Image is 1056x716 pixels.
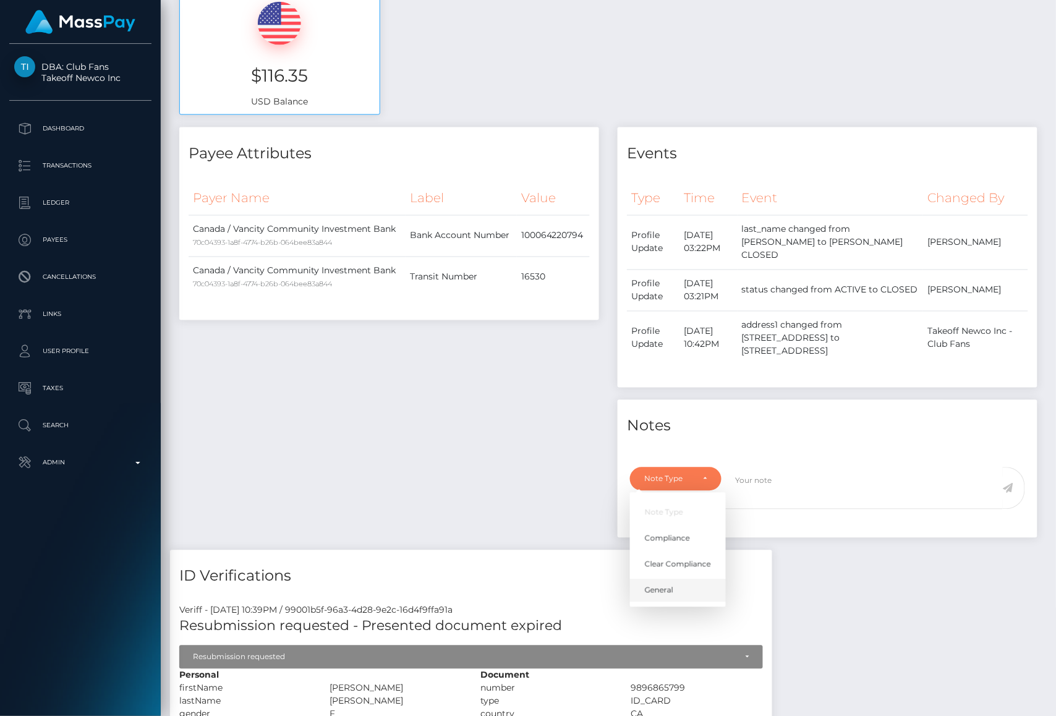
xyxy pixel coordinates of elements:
[9,410,151,441] a: Search
[517,181,590,215] th: Value
[645,532,690,543] span: Compliance
[923,311,1028,365] td: Takeoff Newco Inc - Club Fans
[923,270,1028,311] td: [PERSON_NAME]
[923,181,1028,215] th: Changed By
[622,682,773,695] div: 9896865799
[406,257,517,298] td: Transit Number
[14,453,147,472] p: Admin
[9,187,151,218] a: Ledger
[9,61,151,83] span: DBA: Club Fans Takeoff Newco Inc
[644,474,693,484] div: Note Type
[627,311,679,365] td: Profile Update
[179,566,763,587] h4: ID Verifications
[321,695,472,708] div: [PERSON_NAME]
[923,215,1028,270] td: [PERSON_NAME]
[471,682,622,695] div: number
[170,604,772,617] div: Veriff - [DATE] 10:39PM / 99001b5f-96a3-4d28-9e2c-16d4f9ffa91a
[738,311,924,365] td: address1 changed from [STREET_ADDRESS] to [STREET_ADDRESS]
[622,695,773,708] div: ID_CARD
[193,239,332,247] small: 70c04393-1a8f-4774-b26b-064bee83a844
[480,670,529,681] strong: Document
[627,181,679,215] th: Type
[193,280,332,289] small: 70c04393-1a8f-4774-b26b-064bee83a844
[738,215,924,270] td: last_name changed from [PERSON_NAME] to [PERSON_NAME] CLOSED
[406,215,517,257] td: Bank Account Number
[679,270,738,311] td: [DATE] 03:21PM
[9,224,151,255] a: Payees
[179,670,219,681] strong: Personal
[406,181,517,215] th: Label
[645,559,711,570] span: Clear Compliance
[679,311,738,365] td: [DATE] 10:42PM
[14,305,147,323] p: Links
[627,416,1028,437] h4: Notes
[679,181,738,215] th: Time
[14,342,147,360] p: User Profile
[738,270,924,311] td: status changed from ACTIVE to CLOSED
[517,215,590,257] td: 100064220794
[9,373,151,404] a: Taxes
[627,143,1028,164] h4: Events
[258,2,301,45] img: USD.png
[14,119,147,138] p: Dashboard
[189,143,590,164] h4: Payee Attributes
[471,695,622,708] div: type
[9,113,151,144] a: Dashboard
[14,379,147,398] p: Taxes
[189,181,406,215] th: Payer Name
[193,652,736,662] div: Resubmission requested
[9,262,151,292] a: Cancellations
[14,194,147,212] p: Ledger
[645,585,673,596] span: General
[9,336,151,367] a: User Profile
[14,156,147,175] p: Transactions
[14,56,35,77] img: Takeoff Newco Inc
[627,215,679,270] td: Profile Update
[9,299,151,330] a: Links
[170,682,321,695] div: firstName
[179,646,763,669] button: Resubmission requested
[189,64,370,88] h3: $116.35
[189,257,406,298] td: Canada / Vancity Community Investment Bank
[9,150,151,181] a: Transactions
[14,231,147,249] p: Payees
[25,10,135,34] img: MassPay Logo
[179,617,763,636] h5: Resubmission requested - Presented document expired
[9,447,151,478] a: Admin
[321,682,472,695] div: [PERSON_NAME]
[14,416,147,435] p: Search
[189,215,406,257] td: Canada / Vancity Community Investment Bank
[679,215,738,270] td: [DATE] 03:22PM
[738,181,924,215] th: Event
[170,695,321,708] div: lastName
[14,268,147,286] p: Cancellations
[517,257,590,298] td: 16530
[627,270,679,311] td: Profile Update
[630,467,722,491] button: Note Type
